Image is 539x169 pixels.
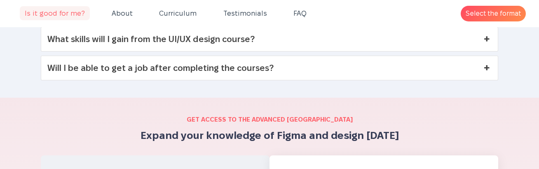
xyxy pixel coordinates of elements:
a: Select the format [461,6,526,22]
a: Testimonials [212,5,279,23]
a: Is it good for me? [13,5,96,23]
span: FAQ [288,6,312,20]
a: About [100,5,144,23]
span: About [107,6,138,20]
a: What skills will I gain from the UI/UX design course? [41,27,498,51]
a: FAQ [282,5,318,23]
span: Testimonials [218,6,272,20]
span: Is it good for me? [20,6,90,20]
h2: Expand your knowledge of Figma and design [DATE] [35,129,504,143]
span: Curriculum [154,6,202,20]
a: Will I be able to get a job after completing the courses? [41,56,498,80]
a: Curriculum [148,5,208,23]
